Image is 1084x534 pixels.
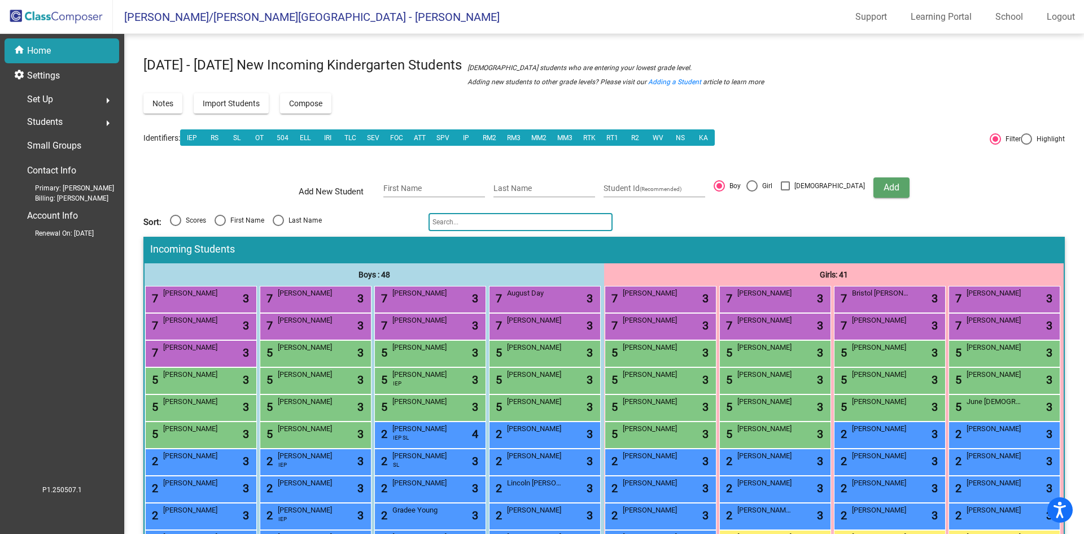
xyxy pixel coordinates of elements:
span: Add [884,182,899,193]
span: 3 [472,317,478,334]
div: Highlight [1032,134,1065,144]
span: 3 [702,290,709,307]
span: 3 [932,290,938,307]
span: 2 [723,481,732,495]
span: 3 [357,507,364,524]
button: WV [646,129,670,146]
span: [PERSON_NAME] [278,423,334,435]
span: 3 [587,344,593,361]
span: 3 [702,371,709,388]
button: FOC [384,129,409,146]
span: 7 [723,319,732,332]
span: [PERSON_NAME] [163,315,220,326]
span: 3 [702,426,709,442]
span: 5 [723,373,732,387]
span: Primary: [PERSON_NAME] [17,183,114,193]
button: ELL [294,129,317,146]
span: 2 [493,481,502,495]
span: [PERSON_NAME] [278,315,334,326]
span: 3 [587,480,593,497]
span: [PERSON_NAME] [737,477,794,489]
span: 3 [817,290,823,307]
div: Scores [181,215,206,225]
p: Contact Info [27,163,76,179]
input: Search... [429,213,613,231]
span: 3 [357,290,364,307]
span: 7 [493,292,502,305]
span: [PERSON_NAME] [278,369,334,380]
span: 3 [702,344,709,361]
div: First Name [226,215,264,225]
span: [PERSON_NAME] [852,396,908,407]
span: 3 [243,317,249,334]
span: 3 [243,398,249,415]
span: [DEMOGRAPHIC_DATA] [794,179,865,193]
span: 3 [817,507,823,524]
span: [PERSON_NAME] [623,450,679,462]
mat-icon: settings [14,69,27,83]
span: [DEMOGRAPHIC_DATA] students who are entering your lowest grade level. [467,62,692,73]
span: 2 [493,454,502,468]
span: 3 [702,507,709,524]
a: Learning Portal [902,8,981,26]
button: Add [873,177,910,198]
span: [PERSON_NAME] [507,423,563,435]
span: 3 [587,426,593,442]
span: 3 [1046,507,1052,524]
span: [PERSON_NAME] [392,369,449,380]
button: MM3 [552,129,578,146]
span: [PERSON_NAME] [737,369,794,380]
span: 3 [932,507,938,524]
span: 5 [264,346,273,359]
mat-icon: arrow_right [101,116,115,130]
button: SL [225,129,248,146]
span: [PERSON_NAME] [737,288,794,299]
p: Account Info [27,208,78,224]
span: 3 [243,371,249,388]
span: 7 [378,319,387,332]
button: Import Students [194,93,269,114]
span: Adding new students to other grade levels? Please visit our article to learn more [467,76,764,88]
span: 2 [264,509,273,522]
span: 5 [378,373,387,387]
span: 3 [1046,453,1052,470]
span: 5 [149,373,158,387]
span: [PERSON_NAME] [967,369,1023,380]
button: R2 [624,129,647,146]
span: Set Up [27,92,53,107]
span: 3 [472,507,478,524]
span: 3 [587,453,593,470]
span: 7 [149,292,158,305]
span: 3 [243,344,249,361]
span: 3 [472,371,478,388]
span: [PERSON_NAME] [852,505,908,516]
span: 2 [838,509,847,522]
span: [PERSON_NAME] [392,288,449,299]
span: 2 [378,427,387,441]
span: Compose [289,99,322,108]
span: 3 [587,507,593,524]
span: 2 [952,427,961,441]
span: 3 [1046,480,1052,497]
span: [PERSON_NAME] [852,423,908,435]
button: Notes [143,93,182,114]
span: 5 [609,427,618,441]
span: [PERSON_NAME] [967,505,1023,516]
span: 3 [472,453,478,470]
input: Last Name [493,184,595,193]
span: SL [393,461,399,469]
button: SEV [361,129,385,146]
span: [PERSON_NAME] [852,450,908,462]
span: [PERSON_NAME] [392,450,449,462]
span: [PERSON_NAME] [967,450,1023,462]
span: 7 [493,319,502,332]
span: [PERSON_NAME] [967,477,1023,489]
span: 7 [952,319,961,332]
span: [PERSON_NAME] [852,369,908,380]
span: [PERSON_NAME] [163,423,220,435]
span: [PERSON_NAME] [278,342,334,353]
span: 2 [723,509,732,522]
span: [PERSON_NAME] [507,505,563,516]
span: IEP [278,515,287,523]
span: 3 [587,398,593,415]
